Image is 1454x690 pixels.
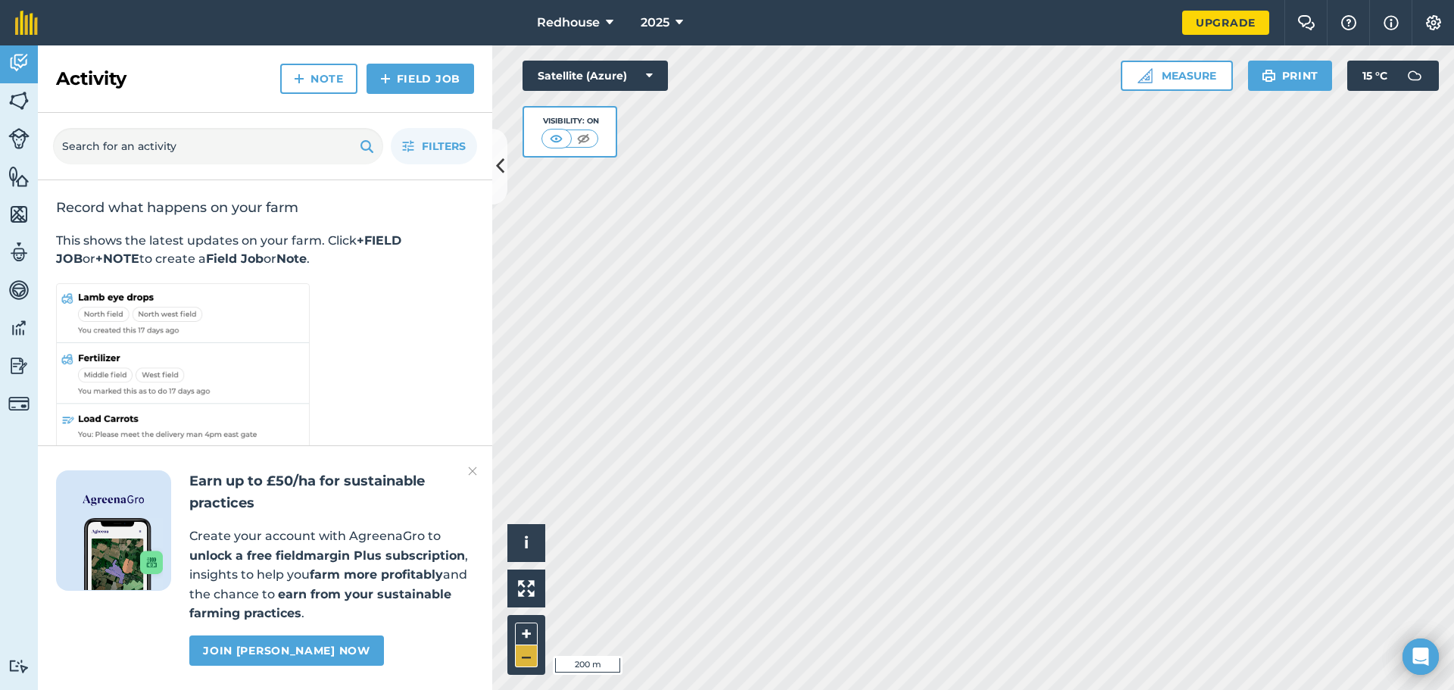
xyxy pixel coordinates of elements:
[537,14,600,32] span: Redhouse
[641,14,669,32] span: 2025
[1362,61,1387,91] span: 15 ° C
[1137,68,1153,83] img: Ruler icon
[468,462,477,480] img: svg+xml;base64,PHN2ZyB4bWxucz0iaHR0cDovL3d3dy53My5vcmcvMjAwMC9zdmciIHdpZHRoPSIyMiIgaGVpZ2h0PSIzMC...
[189,470,474,514] h2: Earn up to £50/ha for sustainable practices
[1248,61,1333,91] button: Print
[1424,15,1443,30] img: A cog icon
[8,393,30,414] img: svg+xml;base64,PD94bWwgdmVyc2lvbj0iMS4wIiBlbmNvZGluZz0idXRmLTgiPz4KPCEtLSBHZW5lcmF0b3I6IEFkb2JlIE...
[15,11,38,35] img: fieldmargin Logo
[1262,67,1276,85] img: svg+xml;base64,PHN2ZyB4bWxucz0iaHR0cDovL3d3dy53My5vcmcvMjAwMC9zdmciIHdpZHRoPSIxOSIgaGVpZ2h0PSIyNC...
[523,61,668,91] button: Satellite (Azure)
[56,232,474,268] p: This shows the latest updates on your farm. Click or to create a or .
[8,165,30,188] img: svg+xml;base64,PHN2ZyB4bWxucz0iaHR0cDovL3d3dy53My5vcmcvMjAwMC9zdmciIHdpZHRoPSI1NiIgaGVpZ2h0PSI2MC...
[1384,14,1399,32] img: svg+xml;base64,PHN2ZyB4bWxucz0iaHR0cDovL3d3dy53My5vcmcvMjAwMC9zdmciIHdpZHRoPSIxNyIgaGVpZ2h0PSIxNy...
[8,89,30,112] img: svg+xml;base64,PHN2ZyB4bWxucz0iaHR0cDovL3d3dy53My5vcmcvMjAwMC9zdmciIHdpZHRoPSI1NiIgaGVpZ2h0PSI2MC...
[294,70,304,88] img: svg+xml;base64,PHN2ZyB4bWxucz0iaHR0cDovL3d3dy53My5vcmcvMjAwMC9zdmciIHdpZHRoPSIxNCIgaGVpZ2h0PSIyNC...
[1297,15,1315,30] img: Two speech bubbles overlapping with the left bubble in the forefront
[56,67,126,91] h2: Activity
[84,518,163,590] img: Screenshot of the Gro app
[1340,15,1358,30] img: A question mark icon
[280,64,357,94] a: Note
[8,354,30,377] img: svg+xml;base64,PD94bWwgdmVyc2lvbj0iMS4wIiBlbmNvZGluZz0idXRmLTgiPz4KPCEtLSBHZW5lcmF0b3I6IEFkb2JlIE...
[189,548,465,563] strong: unlock a free fieldmargin Plus subscription
[515,645,538,667] button: –
[391,128,477,164] button: Filters
[1182,11,1269,35] a: Upgrade
[8,203,30,226] img: svg+xml;base64,PHN2ZyB4bWxucz0iaHR0cDovL3d3dy53My5vcmcvMjAwMC9zdmciIHdpZHRoPSI1NiIgaGVpZ2h0PSI2MC...
[1347,61,1439,91] button: 15 °C
[1399,61,1430,91] img: svg+xml;base64,PD94bWwgdmVyc2lvbj0iMS4wIiBlbmNvZGluZz0idXRmLTgiPz4KPCEtLSBHZW5lcmF0b3I6IEFkb2JlIE...
[518,580,535,597] img: Four arrows, one pointing top left, one top right, one bottom right and the last bottom left
[507,524,545,562] button: i
[8,659,30,673] img: svg+xml;base64,PD94bWwgdmVyc2lvbj0iMS4wIiBlbmNvZGluZz0idXRmLTgiPz4KPCEtLSBHZW5lcmF0b3I6IEFkb2JlIE...
[547,131,566,146] img: svg+xml;base64,PHN2ZyB4bWxucz0iaHR0cDovL3d3dy53My5vcmcvMjAwMC9zdmciIHdpZHRoPSI1MCIgaGVpZ2h0PSI0MC...
[189,635,383,666] a: Join [PERSON_NAME] now
[189,526,474,623] p: Create your account with AgreenaGro to , insights to help you and the chance to .
[380,70,391,88] img: svg+xml;base64,PHN2ZyB4bWxucz0iaHR0cDovL3d3dy53My5vcmcvMjAwMC9zdmciIHdpZHRoPSIxNCIgaGVpZ2h0PSIyNC...
[53,128,383,164] input: Search for an activity
[1121,61,1233,91] button: Measure
[367,64,474,94] a: Field Job
[8,241,30,264] img: svg+xml;base64,PD94bWwgdmVyc2lvbj0iMS4wIiBlbmNvZGluZz0idXRmLTgiPz4KPCEtLSBHZW5lcmF0b3I6IEFkb2JlIE...
[574,131,593,146] img: svg+xml;base64,PHN2ZyB4bWxucz0iaHR0cDovL3d3dy53My5vcmcvMjAwMC9zdmciIHdpZHRoPSI1MCIgaGVpZ2h0PSI0MC...
[422,138,466,155] span: Filters
[8,128,30,149] img: svg+xml;base64,PD94bWwgdmVyc2lvbj0iMS4wIiBlbmNvZGluZz0idXRmLTgiPz4KPCEtLSBHZW5lcmF0b3I6IEFkb2JlIE...
[276,251,307,266] strong: Note
[310,567,443,582] strong: farm more profitably
[524,533,529,552] span: i
[206,251,264,266] strong: Field Job
[56,198,474,217] h2: Record what happens on your farm
[360,137,374,155] img: svg+xml;base64,PHN2ZyB4bWxucz0iaHR0cDovL3d3dy53My5vcmcvMjAwMC9zdmciIHdpZHRoPSIxOSIgaGVpZ2h0PSIyNC...
[541,115,599,127] div: Visibility: On
[8,52,30,74] img: svg+xml;base64,PD94bWwgdmVyc2lvbj0iMS4wIiBlbmNvZGluZz0idXRmLTgiPz4KPCEtLSBHZW5lcmF0b3I6IEFkb2JlIE...
[8,317,30,339] img: svg+xml;base64,PD94bWwgdmVyc2lvbj0iMS4wIiBlbmNvZGluZz0idXRmLTgiPz4KPCEtLSBHZW5lcmF0b3I6IEFkb2JlIE...
[95,251,139,266] strong: +NOTE
[189,587,451,621] strong: earn from your sustainable farming practices
[8,279,30,301] img: svg+xml;base64,PD94bWwgdmVyc2lvbj0iMS4wIiBlbmNvZGluZz0idXRmLTgiPz4KPCEtLSBHZW5lcmF0b3I6IEFkb2JlIE...
[515,623,538,645] button: +
[1403,638,1439,675] div: Open Intercom Messenger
